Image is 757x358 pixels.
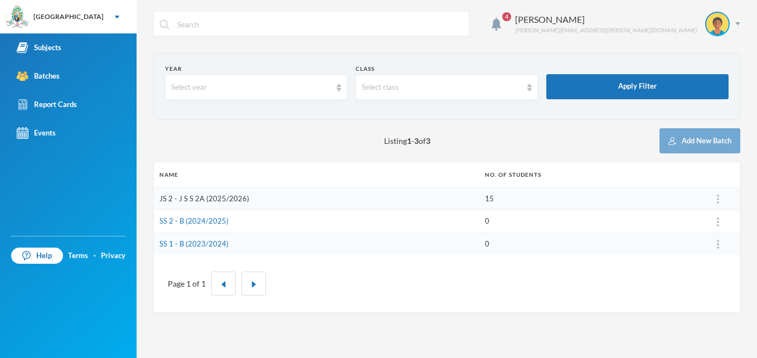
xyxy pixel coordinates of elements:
div: Events [17,127,56,139]
td: 15 [479,187,697,210]
img: STUDENT [706,13,729,35]
img: ... [717,195,719,204]
div: Year [165,65,347,73]
div: Select class [362,82,522,93]
td: 0 [479,233,697,255]
img: search [159,20,169,30]
th: No. of students [479,162,697,187]
div: · [94,250,96,262]
img: logo [6,6,28,28]
img: ... [717,240,719,249]
div: Report Cards [17,99,77,110]
div: Batches [17,70,60,82]
b: 3 [426,136,430,146]
a: Help [11,248,63,264]
span: Listing - of [384,135,430,147]
b: 1 [407,136,411,146]
th: Name [154,162,479,187]
a: Terms [68,250,88,262]
div: Class [356,65,538,73]
div: Select year [171,82,331,93]
b: 3 [414,136,419,146]
a: JS 2 - J S S 2A (2025/2026) [159,194,249,203]
img: ... [717,217,719,226]
div: [PERSON_NAME][EMAIL_ADDRESS][PERSON_NAME][DOMAIN_NAME] [515,26,697,35]
div: [GEOGRAPHIC_DATA] [33,12,104,22]
a: SS 1 - B (2023/2024) [159,239,229,248]
div: Page 1 of 1 [168,278,206,289]
button: Apply Filter [546,74,729,99]
a: SS 2 - B (2024/2025) [159,216,229,225]
span: 4 [502,12,511,21]
button: Add New Batch [659,128,740,153]
td: 0 [479,210,697,233]
input: Search [176,12,463,37]
div: Subjects [17,42,61,54]
a: Privacy [101,250,125,262]
div: [PERSON_NAME] [515,13,697,26]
